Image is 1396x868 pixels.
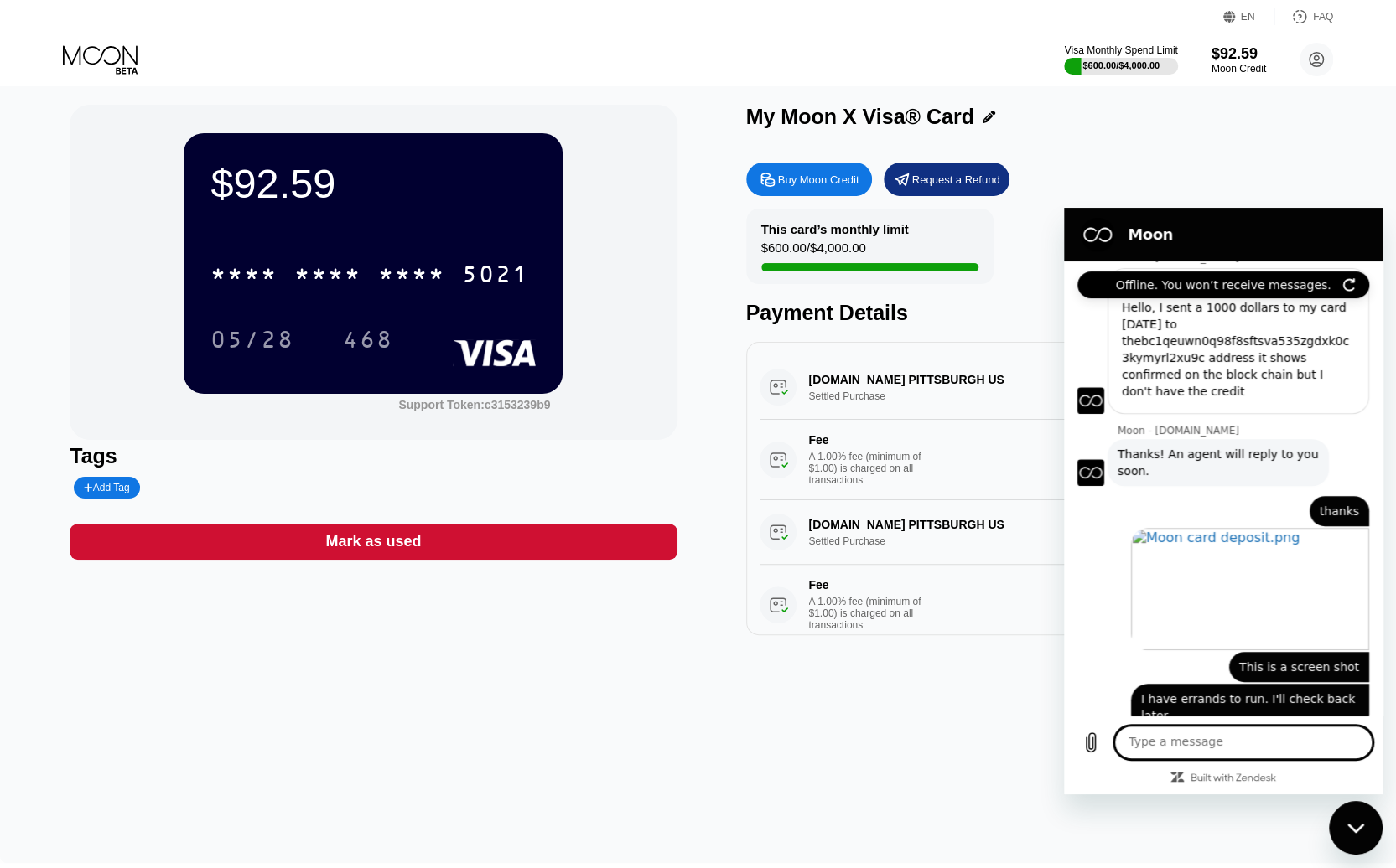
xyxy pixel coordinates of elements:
div: Fee [809,578,926,592]
div: EN [1223,8,1274,25]
div: Buy Moon Credit [746,163,872,196]
div: Request a Refund [912,173,1000,187]
iframe: Button to launch messaging window, conversation in progress [1329,801,1383,855]
div: Request a Refund [884,163,1009,196]
div: A 1.00% fee (minimum of $1.00) is charged on all transactions [809,451,935,486]
div: Add Tag [84,482,129,493]
div: 05/28 [198,318,307,360]
div: Add Tag [74,477,139,499]
div: Fee [809,433,926,447]
iframe: Messaging window [1064,208,1383,794]
div: $92.59 [1212,45,1266,63]
div: Mark as used [325,532,421,551]
div: $92.59 [210,160,536,207]
div: 468 [343,328,393,355]
div: Tags [70,444,677,468]
div: FAQ [1274,8,1333,25]
div: This card’s monthly limit [761,222,909,236]
div: Visa Monthly Spend Limit [1064,44,1177,56]
div: $92.59Moon Credit [1212,45,1266,75]
div: $600.00 / $4,000.00 [761,240,866,263]
div: 468 [330,318,406,360]
div: $600.00 / $4,000.00 [1082,60,1160,70]
div: FAQ [1313,11,1333,23]
div: FeeA 1.00% fee (minimum of $1.00) is charged on all transactions$1.00[DATE] 11:31 AM [760,420,1340,500]
div: 05/28 [210,328,294,355]
div: Visa Monthly Spend Limit$600.00/$4,000.00 [1064,44,1177,75]
div: 5021 [462,263,529,290]
div: Moon Credit [1212,63,1266,75]
div: A 1.00% fee (minimum of $1.00) is charged on all transactions [809,596,935,631]
div: FeeA 1.00% fee (minimum of $1.00) is charged on all transactions$5.00[DATE] 11:13 AM [760,565,1340,645]
div: Support Token:c3153239b9 [398,398,550,411]
div: My Moon X Visa® Card [746,105,974,129]
div: EN [1241,11,1255,23]
div: Buy Moon Credit [778,173,859,187]
div: Support Token: c3153239b9 [398,398,550,411]
div: Payment Details [746,301,1353,325]
div: Mark as used [70,524,677,560]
